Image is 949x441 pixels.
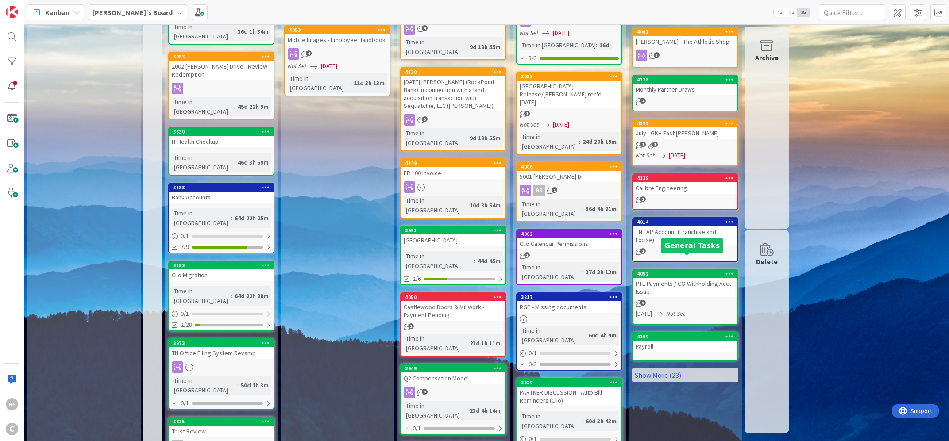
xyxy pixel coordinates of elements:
[169,261,274,269] div: 3183
[585,330,586,340] span: :
[401,226,505,246] div: 3991[GEOGRAPHIC_DATA]
[169,347,274,359] div: TN Office Filing System Revamp
[234,102,235,111] span: :
[168,261,274,331] a: 3183Clio MigrationTime in [GEOGRAPHIC_DATA]:64d 22h 28m0/12/28
[400,292,506,357] a: 4050Castlewood Doors & Millwork - Payment PendingTime in [GEOGRAPHIC_DATA]:23d 1h 11m
[350,78,351,88] span: :
[633,226,737,245] div: TN TAP Account (Franchise and Excise)
[637,271,737,277] div: 4052
[632,368,738,382] a: Show More (23)
[520,199,582,219] div: Time in [GEOGRAPHIC_DATA]
[632,217,738,262] a: 4014TN TAP Account (Franchise and Excise)
[404,196,466,215] div: Time in [GEOGRAPHIC_DATA]
[529,360,537,369] span: 0/3
[181,231,189,241] span: 0 / 1
[288,73,350,93] div: Time in [GEOGRAPHIC_DATA]
[520,326,585,345] div: Time in [GEOGRAPHIC_DATA]
[633,174,737,182] div: 4138
[466,42,467,52] span: :
[798,8,810,17] span: 3x
[521,73,621,80] div: 3981
[466,338,467,348] span: :
[6,6,18,18] img: Visit kanbanzone.com
[400,158,506,219] a: 4149ER 100 InvoiceTime in [GEOGRAPHIC_DATA]:10d 3h 54m
[401,68,505,111] div: 4130[DATE] [PERSON_NAME] (RockPoint Bank) in connection with a land acquisition transaction with ...
[819,4,885,20] input: Quick Filter...
[529,54,537,63] span: 3/3
[467,133,503,143] div: 9d 19h 55m
[633,333,737,352] div: 4169Payroll
[474,256,475,266] span: :
[633,333,737,341] div: 4169
[640,300,646,306] span: 9
[422,25,428,31] span: 4
[321,61,337,71] span: [DATE]
[640,196,646,202] span: 2
[520,120,539,128] i: Not Set
[633,270,737,297] div: 4052PTE Payments / CO Withholding Acct Issue
[466,406,467,415] span: :
[306,50,312,56] span: 4
[664,241,720,249] h5: General Tasks
[168,52,274,120] a: 39832002 [PERSON_NAME] Drive - Review RedemptionTime in [GEOGRAPHIC_DATA]:45d 22h 9m
[582,204,583,214] span: :
[632,269,738,325] a: 4052PTE Payments / CO Withholding Acct Issue[DATE]Not Set
[637,77,737,83] div: 4128
[632,332,738,361] a: 4169Payroll
[285,26,390,34] div: 4053
[401,167,505,179] div: ER 100 Invoice
[517,379,621,387] div: 3229
[404,401,466,420] div: Time in [GEOGRAPHIC_DATA]
[172,153,234,172] div: Time in [GEOGRAPHIC_DATA]
[404,37,466,57] div: Time in [GEOGRAPHIC_DATA]
[637,334,737,340] div: 4169
[524,111,530,116] span: 1
[583,416,619,426] div: 60d 3h 43m
[756,256,778,267] div: Delete
[633,341,737,352] div: Payroll
[517,163,621,182] div: 40065001 [PERSON_NAME] Dr
[466,133,467,143] span: :
[637,219,737,225] div: 4014
[172,22,234,41] div: Time in [GEOGRAPHIC_DATA]
[401,159,505,179] div: 4149ER 100 Invoice
[583,267,619,277] div: 37d 3h 13m
[234,157,235,167] span: :
[169,426,274,437] div: Trust Review
[520,29,539,37] i: Not Set
[169,418,274,437] div: 3825Trust Review
[401,234,505,246] div: [GEOGRAPHIC_DATA]
[169,184,274,192] div: 3188
[172,208,231,228] div: Time in [GEOGRAPHIC_DATA]
[173,54,274,60] div: 3983
[580,137,619,146] div: 24d 20h 19m
[404,334,466,353] div: Time in [GEOGRAPHIC_DATA]
[755,52,779,63] div: Archive
[582,416,583,426] span: :
[517,387,621,406] div: PARTNER DISCUSSION - Auto Bill Reminders (Clio)
[533,185,545,196] div: BS
[231,213,232,223] span: :
[633,270,737,278] div: 4052
[172,97,234,116] div: Time in [GEOGRAPHIC_DATA]
[467,42,503,52] div: 9d 19h 55m
[181,399,189,408] span: 0/1
[467,200,503,210] div: 10d 3h 54m
[169,261,274,281] div: 3183Clio Migration
[517,163,621,171] div: 4006
[517,230,621,238] div: 4002
[633,127,737,139] div: July - GKH East [PERSON_NAME]
[169,53,274,80] div: 39832002 [PERSON_NAME] Drive - Review Redemption
[632,27,738,68] a: 4061[PERSON_NAME] - The Athletic Shop
[517,81,621,108] div: [GEOGRAPHIC_DATA] Release/[PERSON_NAME] rec'd [DATE]
[586,330,619,340] div: 60d 4h 9m
[553,28,569,38] span: [DATE]
[774,8,786,17] span: 1x
[401,159,505,167] div: 4149
[529,349,537,358] span: 0 / 1
[582,267,583,277] span: :
[234,27,235,36] span: :
[181,242,189,252] span: 7/9
[517,171,621,182] div: 5001 [PERSON_NAME] Dr
[633,76,737,84] div: 4128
